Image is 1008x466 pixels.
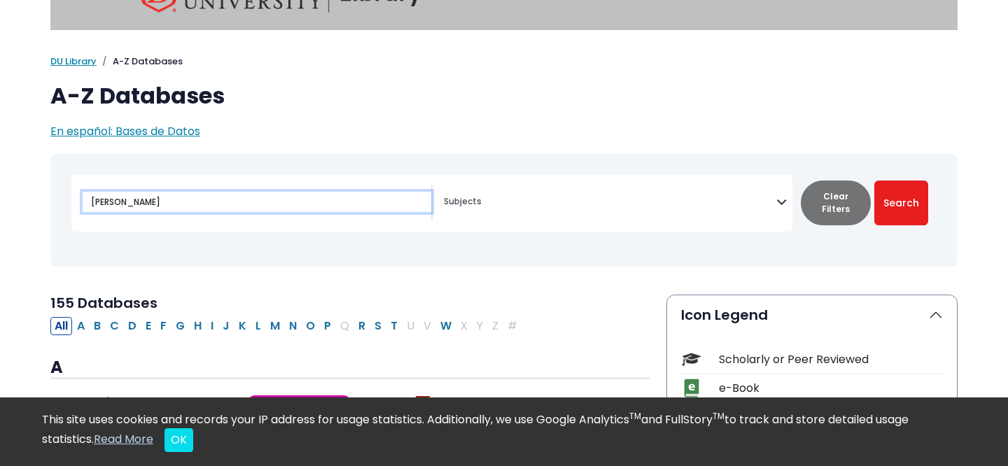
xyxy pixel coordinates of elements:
[94,431,153,447] a: Read More
[50,393,233,411] a: Academic Search Complete
[50,317,523,333] div: Alpha-list to filter by first letter of database name
[50,317,72,335] button: All
[190,317,206,335] button: Filter Results H
[206,317,218,335] button: Filter Results I
[50,83,958,109] h1: A-Z Databases
[713,410,724,422] sup: TM
[629,410,641,422] sup: TM
[719,351,943,368] div: Scholarly or Peer Reviewed
[444,197,776,209] textarea: Search
[171,317,189,335] button: Filter Results G
[302,317,319,335] button: Filter Results O
[50,358,650,379] h3: A
[73,317,89,335] button: Filter Results A
[874,181,928,225] button: Submit for Search Results
[106,317,123,335] button: Filter Results C
[50,154,958,267] nav: Search filters
[266,317,284,335] button: Filter Results M
[801,181,871,225] button: Clear Filters
[50,55,958,69] nav: breadcrumb
[386,317,402,335] button: Filter Results T
[391,396,405,410] img: Audio & Video
[50,123,200,139] a: En español: Bases de Datos
[251,317,265,335] button: Filter Results L
[50,293,157,313] span: 155 Databases
[682,379,701,397] img: Icon e-Book
[667,295,957,334] button: Icon Legend
[320,317,335,335] button: Filter Results P
[218,317,234,335] button: Filter Results J
[416,396,430,410] img: MeL (Michigan electronic Library)
[354,317,370,335] button: Filter Results R
[83,192,431,212] input: Search database by title or keyword
[90,317,105,335] button: Filter Results B
[156,317,171,335] button: Filter Results F
[285,317,301,335] button: Filter Results N
[234,317,251,335] button: Filter Results K
[436,317,456,335] button: Filter Results W
[370,317,386,335] button: Filter Results S
[247,395,351,411] span: Good Starting Point
[42,411,966,452] div: This site uses cookies and records your IP address for usage statistics. Additionally, we use Goo...
[124,317,141,335] button: Filter Results D
[97,55,183,69] li: A-Z Databases
[141,317,155,335] button: Filter Results E
[719,380,943,397] div: e-Book
[682,350,701,369] img: Icon Scholarly or Peer Reviewed
[365,396,379,410] img: Scholarly or Peer Reviewed
[164,428,193,452] button: Close
[50,55,97,68] a: DU Library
